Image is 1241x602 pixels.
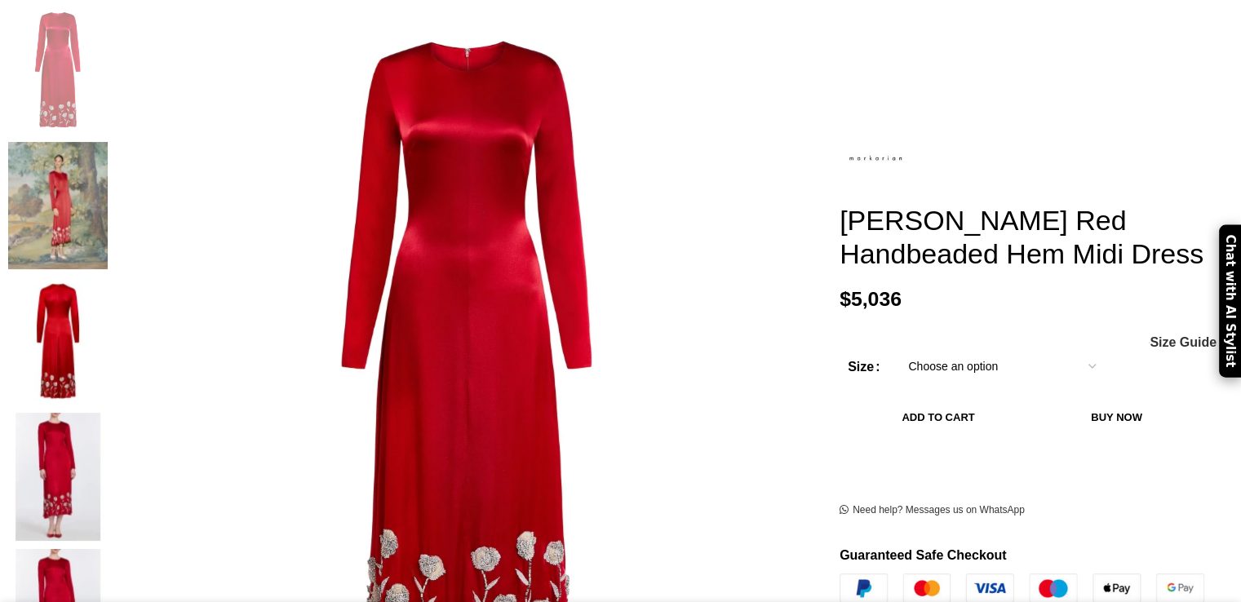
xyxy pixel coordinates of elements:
span: $ [840,288,851,310]
button: Add to cart [848,400,1029,434]
a: Need help? Messages us on WhatsApp [840,504,1025,517]
a: Size Guide [1149,336,1217,349]
img: Markarian [840,122,913,196]
strong: Guaranteed Safe Checkout [840,548,1007,562]
iframe: Secure payment input frame [858,447,1152,449]
label: Size [848,356,880,377]
bdi: 5,036 [840,288,902,310]
img: Markarian bridal with romantic neckline and structured silhouette [8,413,108,540]
button: Buy now [1037,400,1196,434]
img: Markarian dresses with romantic neckline and structured silhouette [8,277,108,405]
h1: [PERSON_NAME] Red Handbeaded Hem Midi Dress [840,204,1229,271]
img: Markarian gown with romantic neckline and structured silhouette [8,6,108,133]
span: Size Guide [1150,336,1217,349]
img: Markarian dress with romantic neckline and structured silhouette [8,142,108,269]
